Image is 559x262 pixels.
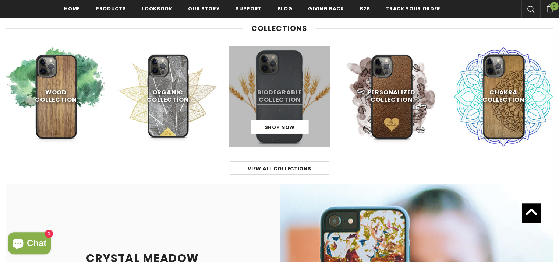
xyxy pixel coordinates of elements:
[230,162,329,175] a: view all collections
[252,23,308,34] span: Collections
[360,5,370,12] span: B2B
[6,232,53,256] inbox-online-store-chat: Shopify online store chat
[142,5,172,12] span: Lookbook
[540,3,559,12] a: 0
[386,5,441,12] span: Track your order
[308,5,344,12] span: Giving back
[277,5,293,12] span: Blog
[64,5,80,12] span: Home
[236,5,262,12] span: support
[550,2,559,10] span: 0
[188,5,220,12] span: Our Story
[251,120,309,134] a: Shop Now
[248,165,311,172] span: view all collections
[265,124,295,131] span: Shop Now
[96,5,126,12] span: Products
